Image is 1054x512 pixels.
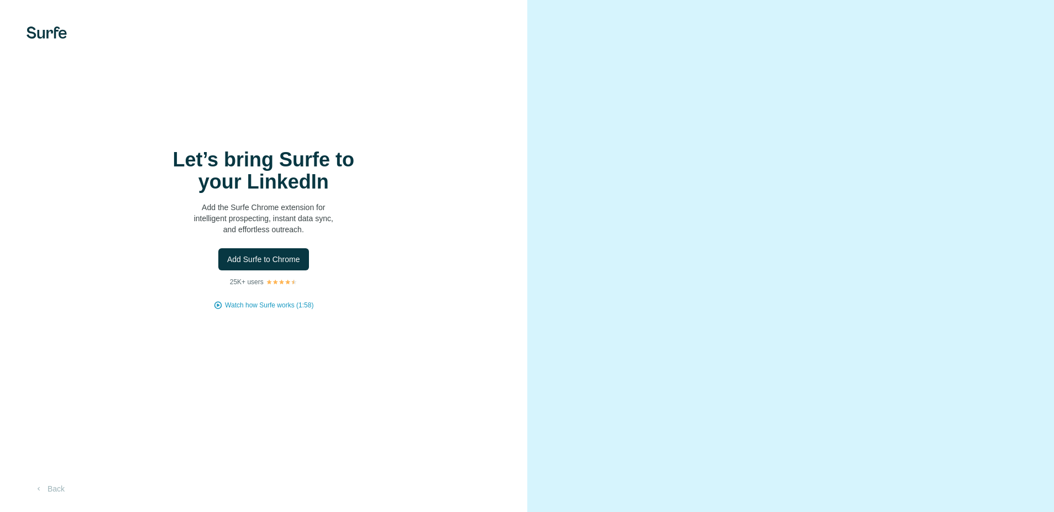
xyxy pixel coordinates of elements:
button: Back [27,479,72,499]
p: Add the Surfe Chrome extension for intelligent prospecting, instant data sync, and effortless out... [153,202,374,235]
img: Surfe's logo [27,27,67,39]
h1: Let’s bring Surfe to your LinkedIn [153,149,374,193]
img: Rating Stars [266,279,297,285]
button: Watch how Surfe works (1:58) [225,300,313,310]
button: Add Surfe to Chrome [218,248,309,270]
span: Add Surfe to Chrome [227,254,300,265]
p: 25K+ users [230,277,264,287]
